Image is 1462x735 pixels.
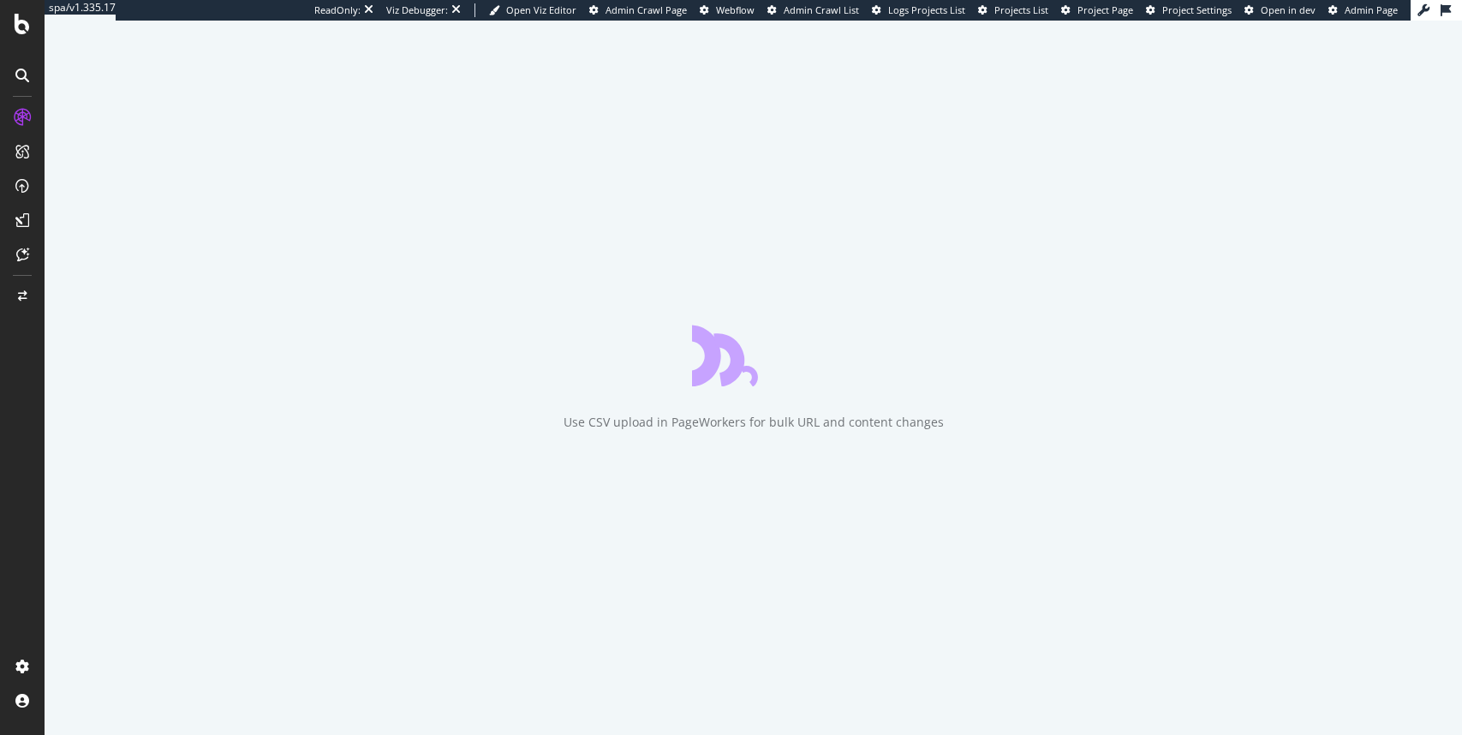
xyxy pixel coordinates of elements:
[1077,3,1133,16] span: Project Page
[767,3,859,17] a: Admin Crawl List
[1244,3,1316,17] a: Open in dev
[1146,3,1232,17] a: Project Settings
[700,3,755,17] a: Webflow
[1061,3,1133,17] a: Project Page
[994,3,1048,16] span: Projects List
[872,3,965,17] a: Logs Projects List
[1345,3,1398,16] span: Admin Page
[716,3,755,16] span: Webflow
[1162,3,1232,16] span: Project Settings
[314,3,361,17] div: ReadOnly:
[1261,3,1316,16] span: Open in dev
[888,3,965,16] span: Logs Projects List
[978,3,1048,17] a: Projects List
[589,3,687,17] a: Admin Crawl Page
[692,325,815,386] div: animation
[784,3,859,16] span: Admin Crawl List
[489,3,576,17] a: Open Viz Editor
[506,3,576,16] span: Open Viz Editor
[1328,3,1398,17] a: Admin Page
[564,414,944,431] div: Use CSV upload in PageWorkers for bulk URL and content changes
[386,3,448,17] div: Viz Debugger:
[606,3,687,16] span: Admin Crawl Page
